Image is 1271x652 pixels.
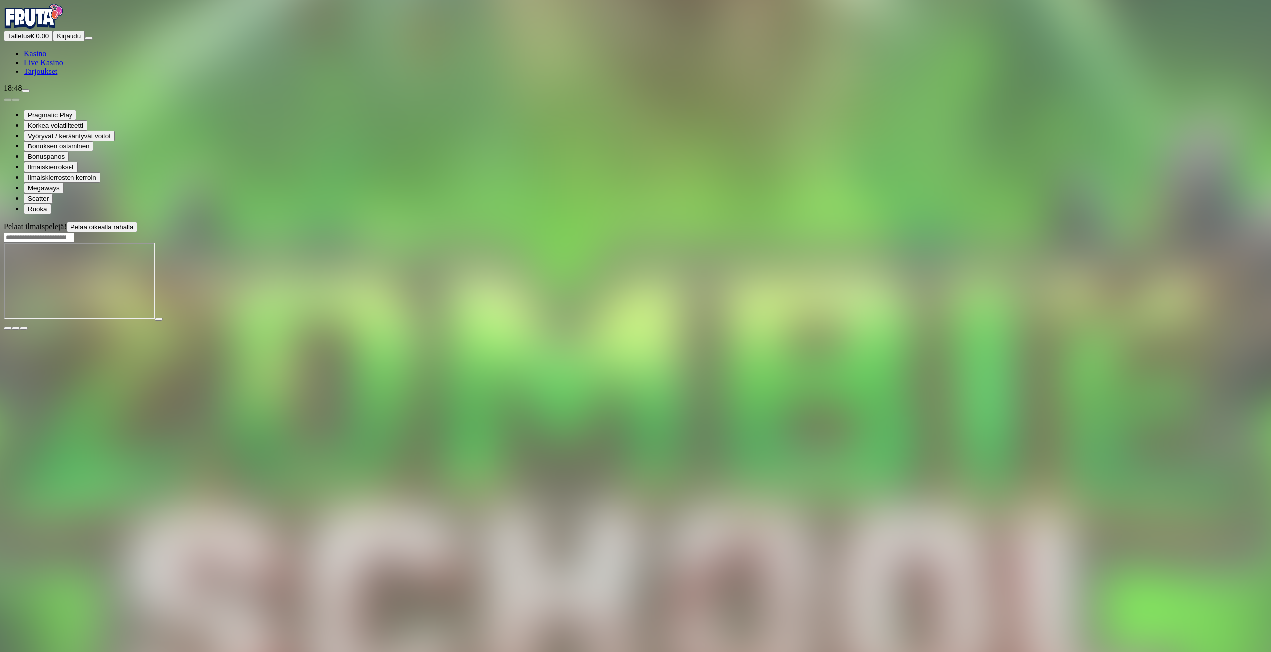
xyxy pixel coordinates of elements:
[24,131,115,141] button: Vyöryvät / kerääntyvät voitot
[28,184,60,192] span: Megaways
[4,98,12,101] button: prev slide
[24,151,69,162] button: Bonuspanos
[24,141,93,151] button: Bonuksen ostaminen
[24,204,51,214] button: Ruoka
[24,120,87,131] button: Korkea volatiliteetti
[28,174,96,181] span: Ilmaiskierrosten kerroin
[24,172,100,183] button: Ilmaiskierrosten kerroin
[28,205,47,213] span: Ruoka
[12,327,20,330] button: chevron-down icon
[20,327,28,330] button: fullscreen icon
[57,32,81,40] span: Kirjaudu
[28,122,83,129] span: Korkea volatiliteetti
[4,22,64,30] a: Fruta
[24,183,64,193] button: Megaways
[12,98,20,101] button: next slide
[4,4,1267,76] nav: Primary
[30,32,49,40] span: € 0.00
[4,4,64,29] img: Fruta
[4,233,74,243] input: Search
[24,49,46,58] a: Kasino
[67,222,138,232] button: Pelaa oikealla rahalla
[4,31,53,41] button: Talletusplus icon€ 0.00
[24,67,57,75] a: Tarjoukset
[155,318,163,321] button: play icon
[28,195,49,202] span: Scatter
[4,84,22,92] span: 18:48
[24,58,63,67] a: Live Kasino
[4,327,12,330] button: close icon
[22,89,30,92] button: live-chat
[8,32,30,40] span: Talletus
[24,193,53,204] button: Scatter
[28,153,65,160] span: Bonuspanos
[4,243,155,319] iframe: Zombie School Megaways
[24,110,76,120] button: Pragmatic Play
[53,31,85,41] button: Kirjaudu
[85,37,93,40] button: menu
[71,223,134,231] span: Pelaa oikealla rahalla
[4,49,1267,76] nav: Main menu
[24,162,78,172] button: Ilmaiskierrokset
[28,111,72,119] span: Pragmatic Play
[28,132,111,140] span: Vyöryvät / kerääntyvät voitot
[28,143,89,150] span: Bonuksen ostaminen
[28,163,74,171] span: Ilmaiskierrokset
[4,222,1267,232] div: Pelaat ilmaispelejä!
